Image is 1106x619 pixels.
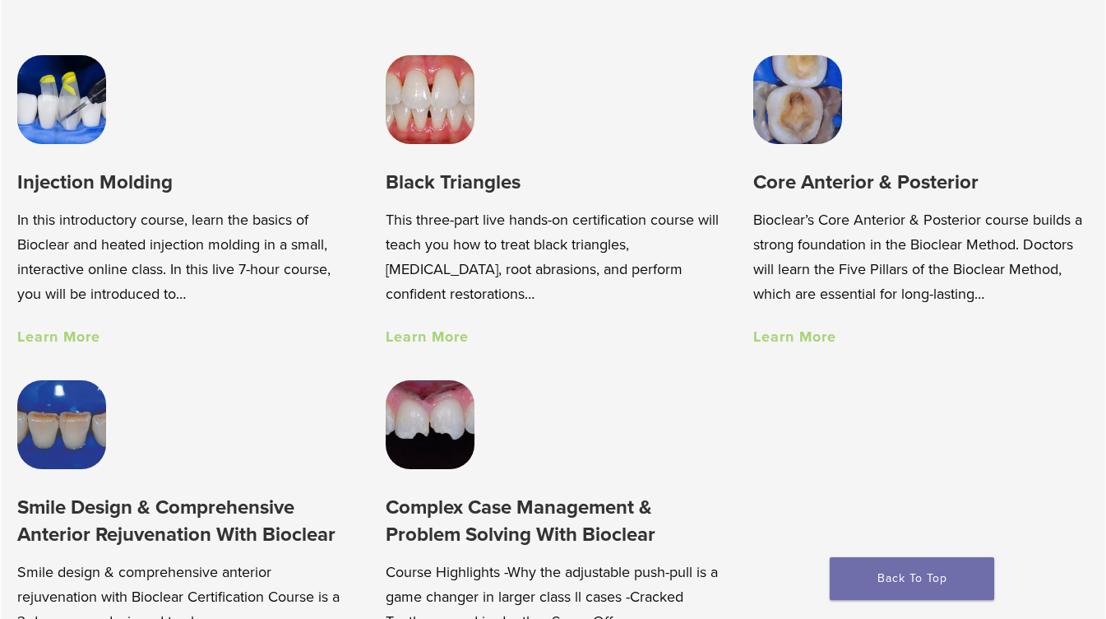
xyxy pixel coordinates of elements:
a: Back To Top [830,557,994,600]
h3: Complex Case Management & Problem Solving With Bioclear [386,494,721,549]
a: Learn More [17,328,100,346]
h3: Injection Molding [17,169,353,196]
a: Learn More [386,328,469,346]
p: Bioclear’s Core Anterior & Posterior course builds a strong foundation in the Bioclear Method. Do... [753,207,1089,306]
h3: Core Anterior & Posterior [753,169,1089,196]
a: Learn More [753,328,836,346]
p: In this introductory course, learn the basics of Bioclear and heated injection molding in a small... [17,207,353,306]
h3: Smile Design & Comprehensive Anterior Rejuvenation With Bioclear [17,494,353,549]
h3: Black Triangles [386,169,721,196]
p: This three-part live hands-on certification course will teach you how to treat black triangles, [... [386,207,721,306]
